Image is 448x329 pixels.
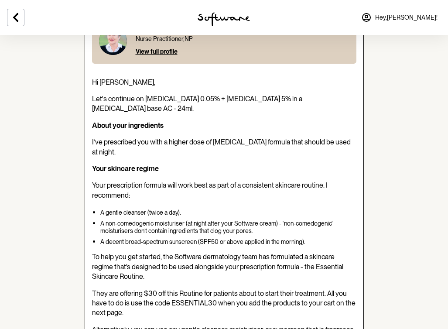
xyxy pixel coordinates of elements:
[92,78,155,86] span: Hi [PERSON_NAME],
[92,138,351,156] span: I’ve prescribed you with a higher dose of [MEDICAL_DATA] formula that should be used at night.
[100,209,356,216] p: A gentle cleanser (twice a day).
[92,121,164,130] strong: About your ingredients
[92,95,302,113] span: Let's continue on [MEDICAL_DATA] 0.05% + [MEDICAL_DATA] 5% in a [MEDICAL_DATA] base AC - 24ml.
[92,164,159,173] strong: Your skincare regime
[136,48,178,55] button: View full profile
[92,289,356,317] span: They are offering $30 off this Routine for patients about to start their treatment. All you have ...
[375,14,438,21] span: Hey, [PERSON_NAME] !
[356,7,443,28] a: Hey,[PERSON_NAME]!
[92,253,343,281] span: To help you get started, the Software dermatology team has formulated a skincare regime that’s de...
[198,12,250,26] img: software logo
[136,35,258,43] p: Nurse Practitioner , NP
[100,220,356,235] p: A non-comedogenic moisturiser (at night after your Software cream) - ‘non-comedogenic’ moisturise...
[99,27,127,55] img: Ann Louise Butler
[92,181,328,199] span: Your prescription formula will work best as part of a consistent skincare routine. I recommend:
[100,238,356,246] p: A decent broad-spectrum sunscreen (SPF50 or above applied in the morning).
